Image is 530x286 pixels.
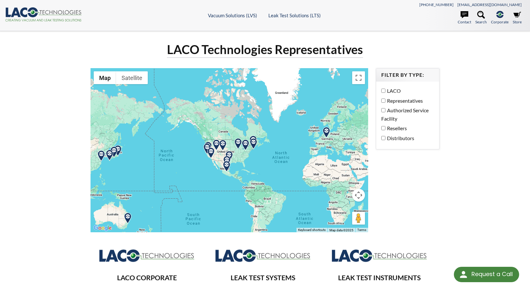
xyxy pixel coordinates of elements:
[454,267,519,282] div: Request a Call
[94,71,116,84] button: Show street map
[381,134,431,142] label: Distributors
[419,2,454,7] a: [PHONE_NUMBER]
[116,71,148,84] button: Show satellite imagery
[167,42,363,58] h1: LACO Technologies Representatives
[381,99,385,103] input: Representatives
[329,228,353,232] span: Map data ©2025
[331,249,427,263] img: Logo_LACO-TECH_hi-res.jpg
[298,228,326,232] button: Keyboard shortcuts
[381,89,385,93] input: LACO
[381,108,385,112] input: Authorized Service Facility
[268,12,321,18] a: Leak Test Solutions (LTS)
[99,249,195,263] img: Logo_LACO-TECH_hi-res.jpg
[328,274,430,282] h3: LEAK TEST INSTRUMENTS
[352,189,365,202] button: Map camera controls
[471,267,513,282] div: Request a Call
[475,11,487,25] a: Search
[215,249,311,263] img: Logo_LACO-TECH_hi-res.jpg
[458,11,471,25] a: Contact
[381,87,431,95] label: LACO
[352,71,365,84] button: Toggle fullscreen view
[457,2,522,7] a: [EMAIL_ADDRESS][DOMAIN_NAME]
[357,228,366,232] a: Terms (opens in new tab)
[458,269,469,280] img: round button
[96,274,198,282] h3: LACO CORPORATE
[381,126,385,130] input: Resellers
[212,274,314,282] h3: LEAK TEST SYSTEMS
[92,224,113,232] img: Google
[381,124,431,132] label: Resellers
[208,12,257,18] a: Vacuum Solutions (LVS)
[381,97,431,105] label: Representatives
[381,136,385,140] input: Distributors
[352,212,365,225] button: Drag Pegman onto the map to open Street View
[381,72,434,78] h4: Filter by Type:
[491,19,509,25] span: Corporate
[381,106,431,123] label: Authorized Service Facility
[513,11,522,25] a: Store
[92,224,113,232] a: Open this area in Google Maps (opens a new window)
